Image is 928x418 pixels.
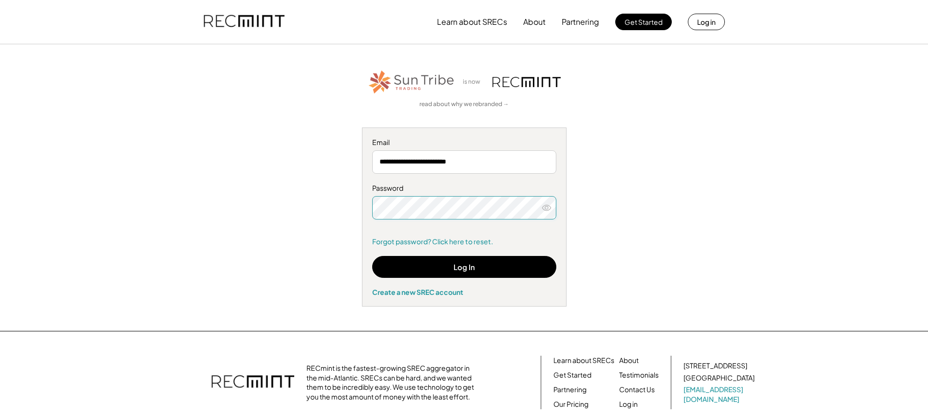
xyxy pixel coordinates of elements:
div: Password [372,183,556,193]
a: Contact Us [619,385,655,395]
a: [EMAIL_ADDRESS][DOMAIN_NAME] [683,385,757,404]
div: is now [460,78,488,86]
a: read about why we rebranded → [419,100,509,109]
a: Testimonials [619,370,659,380]
a: Partnering [553,385,587,395]
a: Forgot password? Click here to reset. [372,237,556,247]
button: Learn about SRECs [437,12,507,32]
div: RECmint is the fastest-growing SREC aggregator in the mid-Atlantic. SRECs can be hard, and we wan... [306,363,479,401]
div: [STREET_ADDRESS] [683,361,747,371]
div: Create a new SREC account [372,288,556,296]
button: Log In [372,256,556,278]
img: recmint-logotype%403x.png [211,365,294,400]
a: Learn about SRECs [553,356,614,365]
button: Partnering [562,12,599,32]
a: Get Started [553,370,591,380]
img: recmint-logotype%403x.png [492,77,561,87]
a: Log in [619,400,638,409]
img: recmint-logotype%403x.png [204,5,284,38]
button: Log in [688,14,725,30]
button: Get Started [615,14,672,30]
button: About [523,12,546,32]
div: [GEOGRAPHIC_DATA] [683,373,755,383]
a: Our Pricing [553,400,588,409]
div: Email [372,138,556,147]
a: About [619,356,639,365]
img: STT_Horizontal_Logo%2B-%2BColor.png [368,69,455,95]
